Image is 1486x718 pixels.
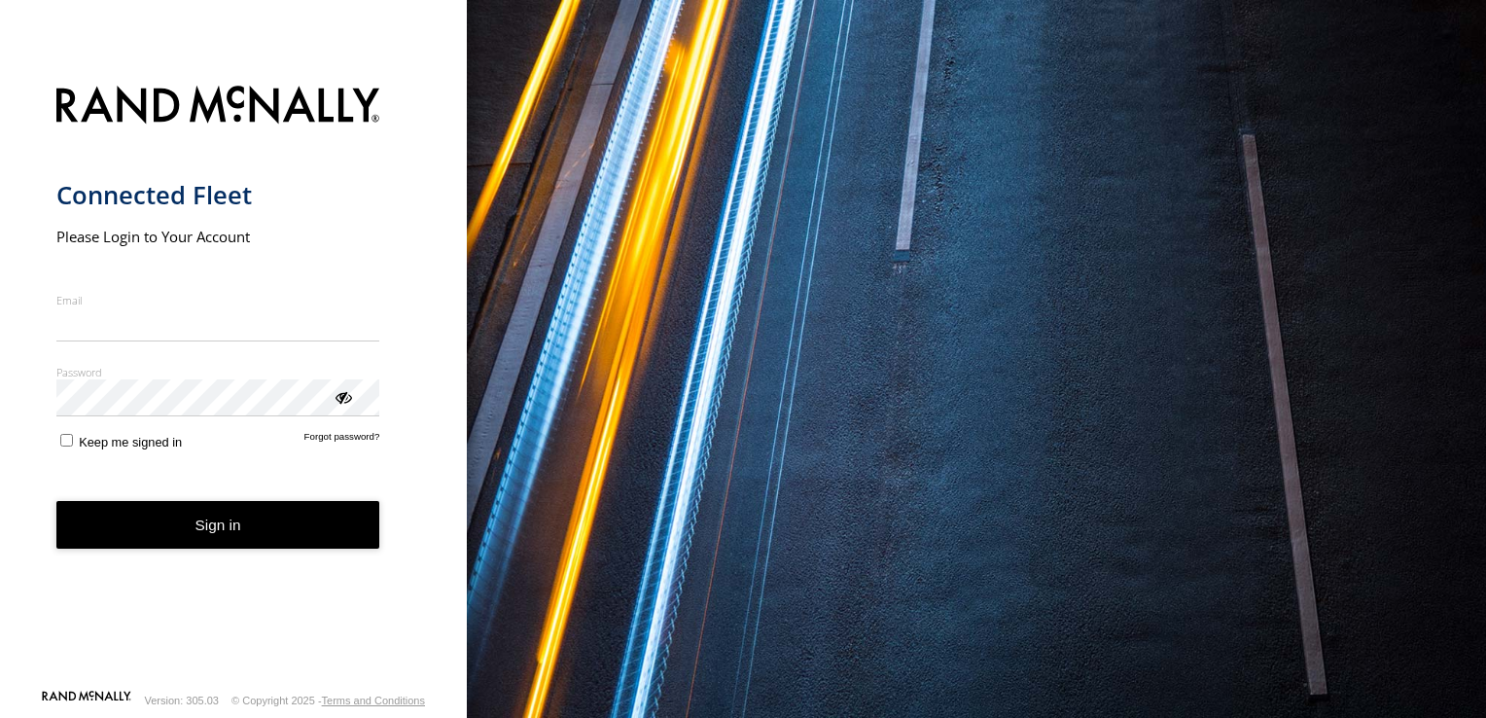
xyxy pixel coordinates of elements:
[56,365,380,379] label: Password
[56,179,380,211] h1: Connected Fleet
[42,691,131,710] a: Visit our Website
[145,695,219,706] div: Version: 305.03
[56,501,380,549] button: Sign in
[79,435,182,449] span: Keep me signed in
[56,74,411,689] form: main
[56,293,380,307] label: Email
[56,82,380,131] img: Rand McNally
[304,431,380,449] a: Forgot password?
[231,695,425,706] div: © Copyright 2025 -
[333,386,352,406] div: ViewPassword
[60,434,73,447] input: Keep me signed in
[56,227,380,246] h2: Please Login to Your Account
[322,695,425,706] a: Terms and Conditions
